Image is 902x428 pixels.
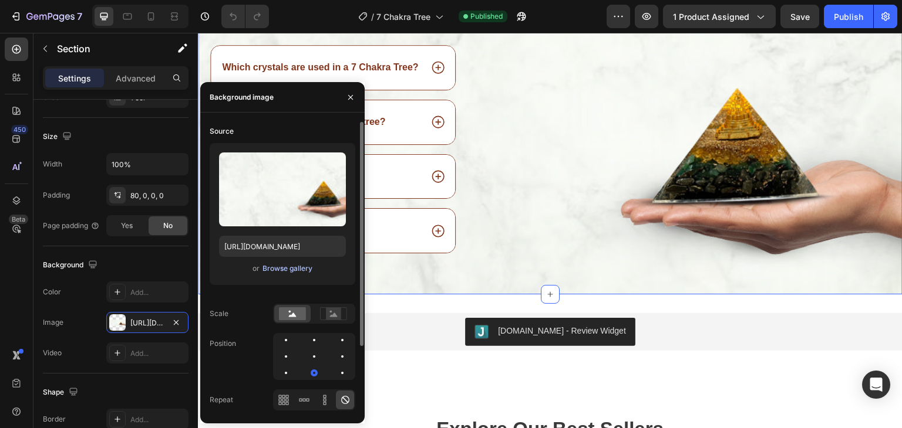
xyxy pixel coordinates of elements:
[470,11,503,22] span: Published
[824,5,873,28] button: Publish
[253,261,260,276] span: or
[43,129,74,145] div: Size
[663,5,776,28] button: 1 product assigned
[790,12,810,22] span: Save
[107,154,188,175] input: Auto
[130,191,186,201] div: 80, 0, 0, 0
[43,190,70,201] div: Padding
[277,292,291,306] img: Judgeme.png
[116,72,156,84] p: Advanced
[267,285,437,313] button: Judge.me - Review Widget
[43,287,61,297] div: Color
[43,257,100,273] div: Background
[862,371,890,399] div: Open Intercom Messenger
[130,287,186,298] div: Add...
[376,11,430,23] span: 7 Chakra Tree
[43,385,80,400] div: Shape
[130,318,164,328] div: [URL][DOMAIN_NAME]
[221,5,269,28] div: Undo/Redo
[43,159,62,169] div: Width
[300,292,428,304] div: [DOMAIN_NAME] - Review Widget
[198,33,902,428] iframe: Design area
[43,348,62,358] div: Video
[130,348,186,359] div: Add...
[834,11,863,23] div: Publish
[58,72,91,84] p: Settings
[210,126,234,137] div: Source
[43,220,100,231] div: Page padding
[10,385,695,410] p: Explore Our Best Sellers
[210,395,233,405] div: Repeat
[210,92,274,103] div: Background image
[43,317,63,328] div: Image
[43,414,66,424] div: Border
[5,5,87,28] button: 7
[673,11,749,23] span: 1 product assigned
[121,220,133,231] span: Yes
[262,263,313,274] button: Browse gallery
[210,338,236,349] div: Position
[9,215,28,224] div: Beta
[780,5,819,28] button: Save
[219,236,346,257] input: https://example.com/image.jpg
[371,11,374,23] span: /
[210,308,228,319] div: Scale
[57,42,153,56] p: Section
[130,415,186,425] div: Add...
[262,263,312,274] div: Browse gallery
[11,125,28,134] div: 450
[219,152,346,226] img: preview-image
[163,220,173,231] span: No
[77,9,82,23] p: 7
